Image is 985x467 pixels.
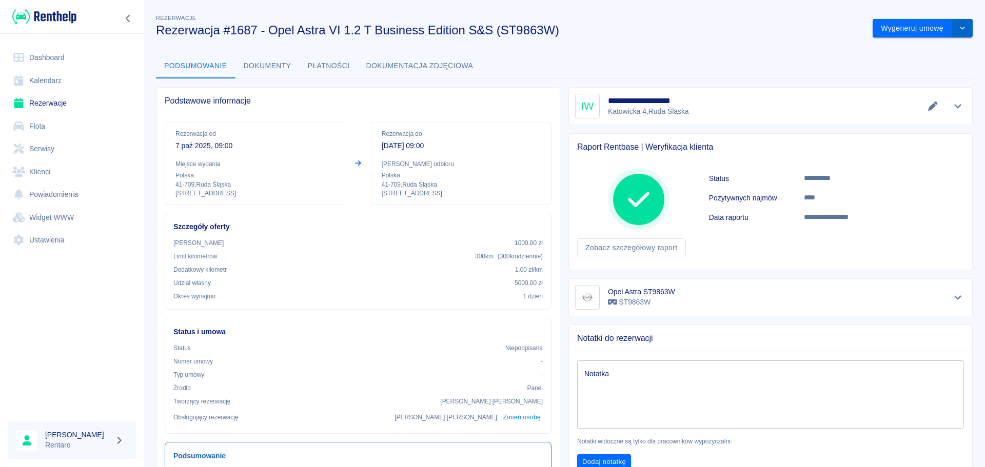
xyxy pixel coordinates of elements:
span: ( 300 km dziennie ) [498,253,543,260]
p: Status [173,343,191,353]
p: 7 paź 2025, 09:00 [175,140,334,151]
span: Rezerwacje [156,15,196,21]
p: Tworzący rezerwację [173,397,230,406]
a: Serwisy [8,137,136,160]
button: Płatności [300,54,358,78]
p: [STREET_ADDRESS] [382,189,541,198]
div: IW [575,94,600,118]
p: Udział własny [173,278,211,288]
p: 5000,00 zł [515,278,543,288]
span: Podstawowe informacje [165,96,551,106]
p: 1000,00 zł [515,238,543,248]
p: - [541,357,543,366]
p: 41-709 , Ruda Śląska [175,180,334,189]
h6: [PERSON_NAME] [45,430,111,440]
a: Rezerwacje [8,92,136,115]
button: Podsumowanie [156,54,235,78]
h6: Status [709,173,804,184]
p: Rezerwacja do [382,129,541,138]
p: - [541,370,543,379]
p: Żrodło [173,383,191,393]
h6: Opel Astra ST9863W [608,287,675,297]
h6: Szczegóły oferty [173,221,543,232]
a: Ustawienia [8,229,136,252]
img: Renthelp logo [12,8,76,25]
p: Obsługujący rezerwację [173,413,239,422]
a: Dashboard [8,46,136,69]
p: Niepodpisana [505,343,543,353]
p: Katowicka 4 , Ruda Śląska [608,106,691,117]
p: Okres wynajmu [173,292,215,301]
h6: Data raportu [709,212,804,222]
button: Zwiń nawigację [121,12,136,25]
p: [STREET_ADDRESS] [175,189,334,198]
a: Kalendarz [8,69,136,92]
a: Powiadomienia [8,183,136,206]
a: Flota [8,115,136,138]
p: Panel [527,383,543,393]
p: [PERSON_NAME] odbioru [382,159,541,169]
button: Dokumenty [235,54,300,78]
p: Rentaro [45,440,111,451]
button: Zmień osobę [501,410,543,425]
p: Polska [382,171,541,180]
h6: Status i umowa [173,327,543,337]
p: 1,00 zł /km [515,265,543,274]
button: Dokumentacja zdjęciowa [358,54,482,78]
button: Pokaż szczegóły [950,99,967,113]
img: Image [577,287,598,308]
a: Klienci [8,160,136,184]
a: Zobacz szczegółowy raport [577,238,686,257]
p: [PERSON_NAME] [173,238,224,248]
p: [PERSON_NAME] [PERSON_NAME] [440,397,543,406]
button: Wygeneruj umowę [873,19,952,38]
p: Miejsce wydania [175,159,334,169]
h6: Podsumowanie [173,451,543,461]
p: [PERSON_NAME] [PERSON_NAME] [395,413,497,422]
p: 41-709 , Ruda Śląska [382,180,541,189]
button: Pokaż szczegóły [950,290,967,304]
a: Widget WWW [8,206,136,229]
button: drop-down [952,19,973,38]
p: Numer umowy [173,357,213,366]
p: 1 dzień [523,292,543,301]
button: Edytuj dane [924,99,941,113]
a: Renthelp logo [8,8,76,25]
p: ST9863W [608,297,675,308]
h6: Pozytywnych najmów [709,193,804,203]
p: Rezerwacja od [175,129,334,138]
p: Limit kilometrów [173,252,217,261]
span: Notatki do rezerwacji [577,333,964,343]
p: Polska [175,171,334,180]
p: Typ umowy [173,370,204,379]
p: 300 km [475,252,543,261]
h3: Rezerwacja #1687 - Opel Astra VI 1.2 T Business Edition S&S (ST9863W) [156,23,864,37]
p: [DATE] 09:00 [382,140,541,151]
p: Dodatkowy kilometr [173,265,227,274]
span: Raport Rentbase | Weryfikacja klienta [577,142,964,152]
p: Notatki widoczne są tylko dla pracowników wypożyczalni. [577,437,964,446]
